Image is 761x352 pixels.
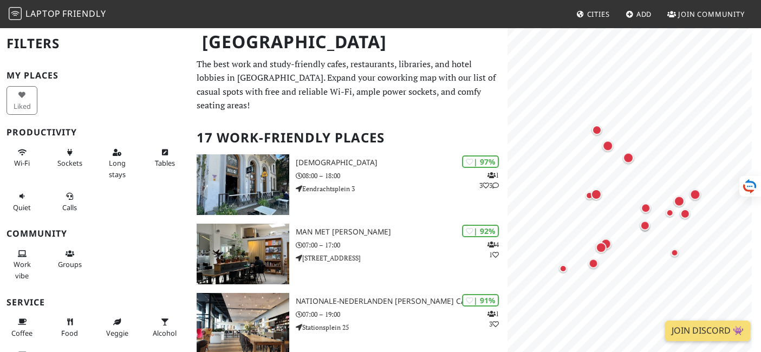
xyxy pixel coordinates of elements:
img: LaptopFriendly [9,7,22,20]
button: Sockets [54,144,85,172]
div: Map marker [585,184,607,205]
div: Map marker [659,202,680,224]
img: Man met bril koffie [197,224,289,284]
div: Map marker [635,197,656,219]
button: Work vibe [6,245,37,284]
span: Friendly [62,8,106,19]
p: 1 3 3 [479,170,499,191]
button: Coffee [6,313,37,342]
div: Map marker [578,185,600,206]
p: Stationsplein 25 [296,322,507,333]
button: Long stays [102,144,133,183]
span: Coffee [11,328,32,338]
h3: Nationale-Nederlanden [PERSON_NAME] Café [296,297,507,306]
button: Tables [149,144,180,172]
div: Map marker [582,252,604,274]
p: Eendrachtsplein 3 [296,184,507,194]
div: Map marker [597,135,619,157]
h1: [GEOGRAPHIC_DATA] [193,27,505,57]
h2: Filters [6,27,184,60]
h3: Service [6,297,184,308]
span: Alcohol [153,328,177,338]
div: | 97% [462,155,499,168]
span: Laptop [25,8,61,19]
img: Heilige Boontjes [197,154,289,215]
h3: Community [6,229,184,239]
a: LaptopFriendly LaptopFriendly [9,5,106,24]
button: Quiet [6,187,37,216]
h2: 17 Work-Friendly Places [197,121,500,154]
div: | 92% [462,225,499,237]
a: Join Community [663,4,749,24]
a: Man met bril koffie | 92% 41 Man met [PERSON_NAME] 07:00 – 17:00 [STREET_ADDRESS] [190,224,507,284]
div: Map marker [634,216,655,238]
span: Quiet [13,203,31,212]
div: Map marker [590,237,612,258]
span: Add [636,9,652,19]
span: Work-friendly tables [155,158,175,168]
div: Map marker [668,190,690,212]
button: Alcohol [149,313,180,342]
div: Map marker [664,242,685,263]
a: Add [621,4,656,24]
span: Stable Wi-Fi [14,158,30,168]
div: Map marker [617,147,639,168]
div: Map marker [595,233,616,255]
button: Groups [54,245,85,273]
p: 07:00 – 19:00 [296,309,507,320]
button: Food [54,313,85,342]
span: Veggie [106,328,128,338]
span: Group tables [58,259,82,269]
span: Cities [587,9,610,19]
h3: Productivity [6,127,184,138]
span: Long stays [109,158,126,179]
h3: My Places [6,70,184,81]
p: [STREET_ADDRESS] [296,253,507,263]
span: Power sockets [57,158,82,168]
button: Calls [54,187,85,216]
a: Join Discord 👾 [665,321,750,341]
div: Map marker [634,214,655,236]
button: Wi-Fi [6,144,37,172]
button: Veggie [102,313,133,342]
p: 1 3 [487,309,499,329]
div: Map marker [586,119,608,141]
p: 08:00 – 18:00 [296,171,507,181]
span: Food [61,328,78,338]
p: The best work and study-friendly cafes, restaurants, libraries, and hotel lobbies in [GEOGRAPHIC_... [197,57,500,113]
p: 07:00 – 17:00 [296,240,507,250]
a: Cities [572,4,614,24]
h3: [DEMOGRAPHIC_DATA] [296,158,507,167]
div: | 91% [462,294,499,307]
div: Map marker [552,258,574,279]
a: Heilige Boontjes | 97% 133 [DEMOGRAPHIC_DATA] 08:00 – 18:00 Eendrachtsplein 3 [190,154,507,215]
div: Map marker [684,184,706,205]
p: 4 1 [487,239,499,260]
span: People working [14,259,31,280]
div: Map marker [674,203,696,224]
h3: Man met [PERSON_NAME] [296,227,507,237]
span: Join Community [678,9,745,19]
span: Video/audio calls [62,203,77,212]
